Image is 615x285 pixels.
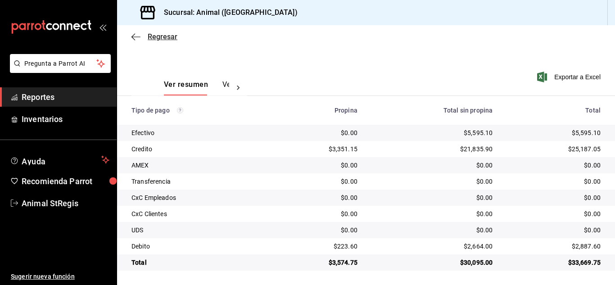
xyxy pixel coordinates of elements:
div: $2,664.00 [372,242,493,251]
div: UDS [131,226,265,235]
div: $2,887.60 [507,242,601,251]
span: Regresar [148,32,177,41]
div: Total sin propina [372,107,493,114]
div: $0.00 [280,193,357,202]
div: $223.60 [280,242,357,251]
span: Recomienda Parrot [22,175,109,187]
div: navigation tabs [164,80,229,95]
div: $5,595.10 [372,128,493,137]
div: $0.00 [507,177,601,186]
div: $0.00 [280,161,357,170]
span: Pregunta a Parrot AI [24,59,97,68]
div: $0.00 [507,161,601,170]
div: $0.00 [507,226,601,235]
button: Regresar [131,32,177,41]
div: AMEX [131,161,265,170]
div: Transferencia [131,177,265,186]
div: $0.00 [372,161,493,170]
button: open_drawer_menu [99,23,106,31]
div: $0.00 [507,193,601,202]
div: CxC Clientes [131,209,265,218]
div: $0.00 [372,193,493,202]
div: $3,574.75 [280,258,357,267]
div: $21,835.90 [372,145,493,154]
div: $0.00 [280,226,357,235]
div: Debito [131,242,265,251]
div: $0.00 [280,209,357,218]
button: Ver resumen [164,80,208,95]
div: Tipo de pago [131,107,265,114]
a: Pregunta a Parrot AI [6,65,111,75]
div: $0.00 [372,177,493,186]
span: Animal StRegis [22,197,109,209]
button: Ver pagos [222,80,256,95]
div: $0.00 [280,177,357,186]
span: Reportes [22,91,109,103]
div: $0.00 [280,128,357,137]
div: $0.00 [372,209,493,218]
span: Ayuda [22,154,98,165]
span: Inventarios [22,113,109,125]
span: Sugerir nueva función [11,272,109,281]
div: Credito [131,145,265,154]
svg: Los pagos realizados con Pay y otras terminales son montos brutos. [177,107,183,113]
div: Efectivo [131,128,265,137]
div: $33,669.75 [507,258,601,267]
div: CxC Empleados [131,193,265,202]
div: Propina [280,107,357,114]
div: $30,095.00 [372,258,493,267]
div: Total [507,107,601,114]
div: Total [131,258,265,267]
div: $3,351.15 [280,145,357,154]
div: $0.00 [372,226,493,235]
button: Pregunta a Parrot AI [10,54,111,73]
button: Exportar a Excel [539,72,601,82]
div: $0.00 [507,209,601,218]
div: $25,187.05 [507,145,601,154]
h3: Sucursal: Animal ([GEOGRAPHIC_DATA]) [157,7,298,18]
div: $5,595.10 [507,128,601,137]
